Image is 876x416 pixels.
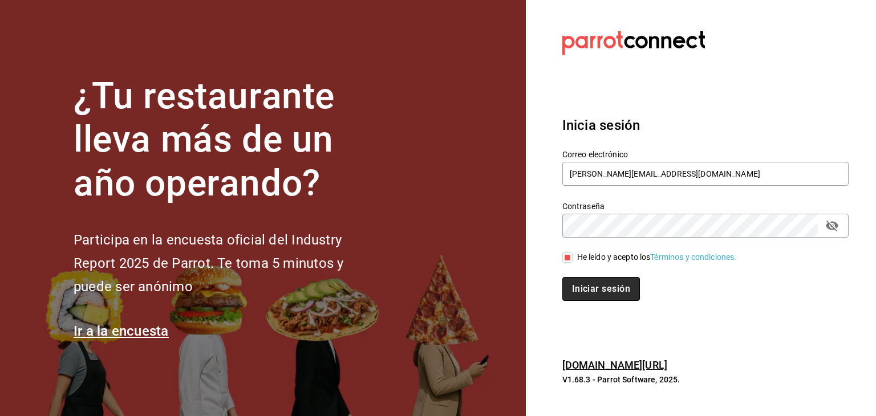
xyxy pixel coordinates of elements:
h1: ¿Tu restaurante lleva más de un año operando? [74,75,382,206]
label: Contraseña [562,202,849,210]
a: Ir a la encuesta [74,323,169,339]
h2: Participa en la encuesta oficial del Industry Report 2025 de Parrot. Te toma 5 minutos y puede se... [74,229,382,298]
div: He leído y acepto los [577,251,737,263]
input: Ingresa tu correo electrónico [562,162,849,186]
button: passwordField [822,216,842,235]
label: Correo electrónico [562,150,849,158]
a: Términos y condiciones. [650,252,736,262]
p: V1.68.3 - Parrot Software, 2025. [562,374,849,385]
h3: Inicia sesión [562,115,849,136]
button: Iniciar sesión [562,277,640,301]
a: [DOMAIN_NAME][URL] [562,359,667,371]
